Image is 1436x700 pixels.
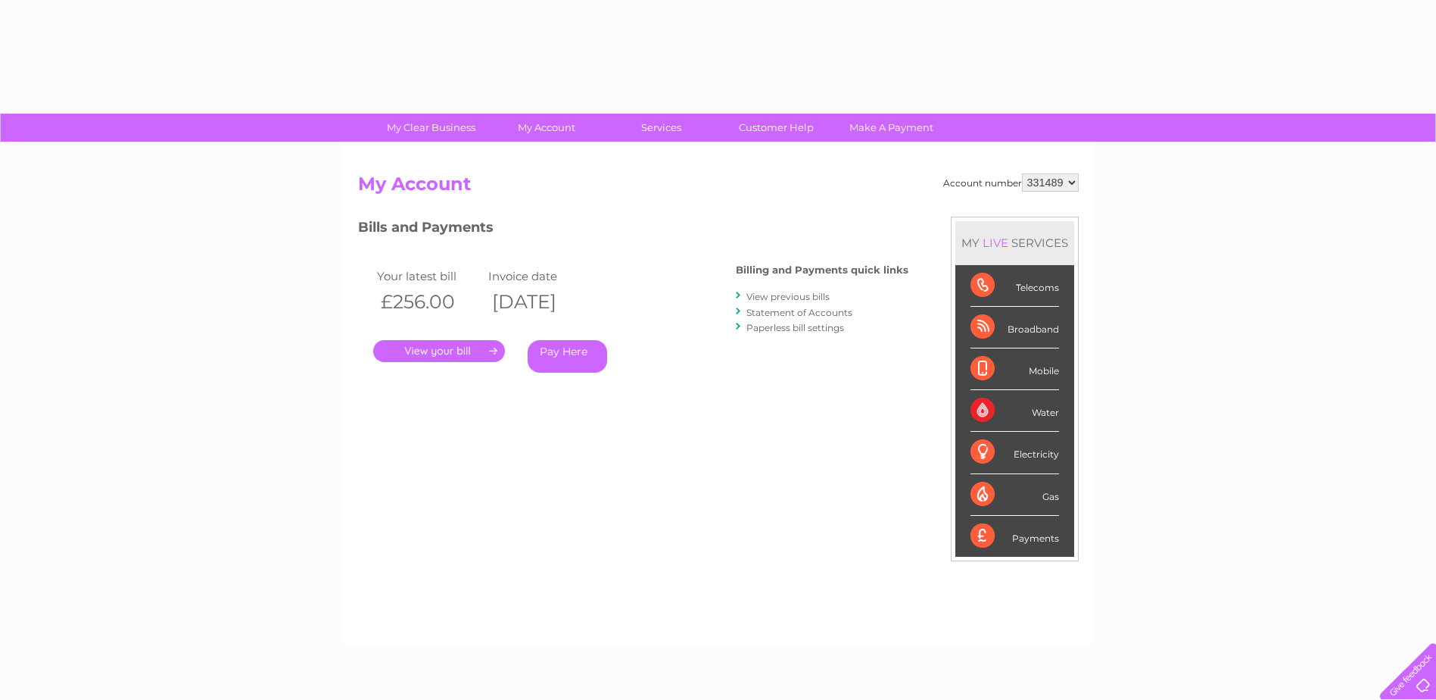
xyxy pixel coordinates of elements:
[746,307,852,318] a: Statement of Accounts
[358,173,1079,202] h2: My Account
[970,516,1059,557] div: Payments
[943,173,1079,192] div: Account number
[714,114,839,142] a: Customer Help
[955,221,1074,264] div: MY SERVICES
[484,266,597,286] td: Invoice date
[373,266,485,286] td: Your latest bill
[970,432,1059,473] div: Electricity
[484,114,609,142] a: My Account
[970,265,1059,307] div: Telecoms
[373,286,485,317] th: £256.00
[373,340,505,362] a: .
[970,348,1059,390] div: Mobile
[970,474,1059,516] div: Gas
[829,114,954,142] a: Make A Payment
[970,390,1059,432] div: Water
[358,217,908,243] h3: Bills and Payments
[528,340,607,373] a: Pay Here
[599,114,724,142] a: Services
[980,236,1011,250] div: LIVE
[736,264,908,276] h4: Billing and Payments quick links
[369,114,494,142] a: My Clear Business
[746,291,830,302] a: View previous bills
[484,286,597,317] th: [DATE]
[970,307,1059,348] div: Broadband
[746,322,844,333] a: Paperless bill settings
